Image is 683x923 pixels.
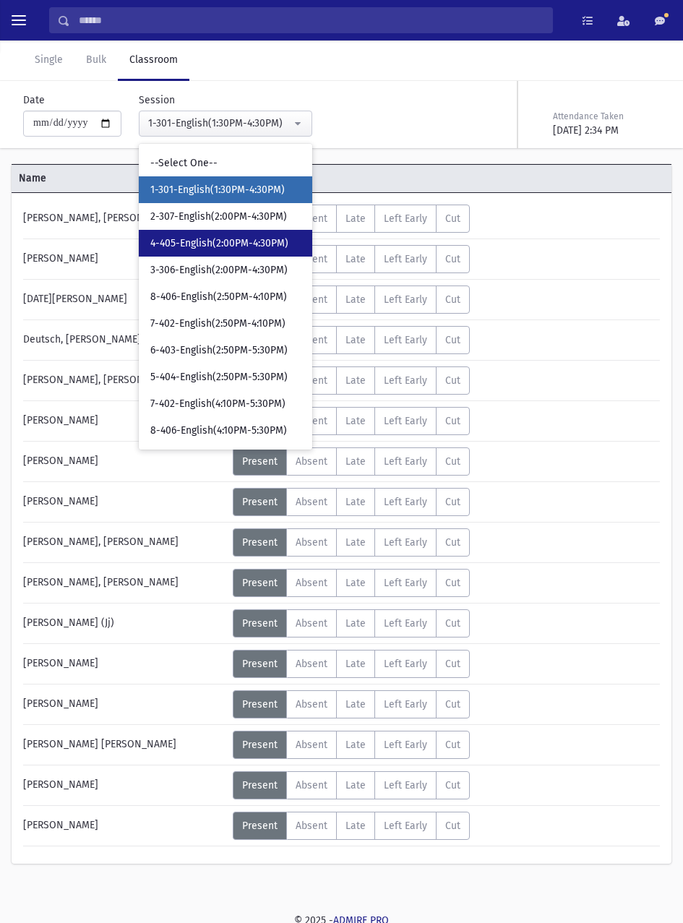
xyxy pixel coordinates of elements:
[345,658,366,670] span: Late
[445,334,460,346] span: Cut
[445,374,460,387] span: Cut
[23,40,74,81] a: Single
[345,496,366,508] span: Late
[16,731,233,759] div: [PERSON_NAME] [PERSON_NAME]
[384,496,427,508] span: Left Early
[445,617,460,630] span: Cut
[345,739,366,751] span: Late
[233,731,470,759] div: AttTypes
[384,820,427,832] span: Left Early
[12,171,231,186] span: Name
[384,374,427,387] span: Left Early
[384,212,427,225] span: Left Early
[553,123,657,138] div: [DATE] 2:34 PM
[345,293,366,306] span: Late
[296,779,327,791] span: Absent
[16,286,233,314] div: [DATE][PERSON_NAME]
[296,496,327,508] span: Absent
[16,812,233,840] div: [PERSON_NAME]
[445,253,460,265] span: Cut
[345,617,366,630] span: Late
[16,488,233,516] div: [PERSON_NAME]
[296,455,327,468] span: Absent
[445,577,460,589] span: Cut
[242,536,278,549] span: Present
[242,617,278,630] span: Present
[233,326,470,354] div: AttTypes
[345,455,366,468] span: Late
[16,609,233,637] div: [PERSON_NAME] (Jj)
[233,771,470,799] div: AttTypes
[445,496,460,508] span: Cut
[296,617,327,630] span: Absent
[70,7,552,33] input: Search
[233,812,470,840] div: AttTypes
[74,40,118,81] a: Bulk
[445,698,460,711] span: Cut
[16,447,233,476] div: [PERSON_NAME]
[233,569,470,597] div: AttTypes
[233,407,470,435] div: AttTypes
[242,658,278,670] span: Present
[150,397,285,411] span: 7-402-English(4:10PM-5:30PM)
[345,698,366,711] span: Late
[150,424,287,438] span: 8-406-English(4:10PM-5:30PM)
[16,528,233,557] div: [PERSON_NAME], [PERSON_NAME]
[553,110,657,123] div: Attendance Taken
[139,93,175,108] label: Session
[150,290,287,304] span: 8-406-English(2:50PM-4:10PM)
[345,577,366,589] span: Late
[150,343,288,358] span: 6-403-English(2:50PM-5:30PM)
[233,609,470,637] div: AttTypes
[242,496,278,508] span: Present
[150,370,288,385] span: 5-404-English(2:50PM-5:30PM)
[242,698,278,711] span: Present
[384,779,427,791] span: Left Early
[345,779,366,791] span: Late
[150,317,285,331] span: 7-402-English(2:50PM-4:10PM)
[445,293,460,306] span: Cut
[148,116,291,131] div: 1-301-English(1:30PM-4:30PM)
[384,334,427,346] span: Left Early
[233,245,470,273] div: AttTypes
[384,293,427,306] span: Left Early
[384,536,427,549] span: Left Early
[233,286,470,314] div: AttTypes
[296,820,327,832] span: Absent
[384,698,427,711] span: Left Early
[296,536,327,549] span: Absent
[445,536,460,549] span: Cut
[150,156,218,171] span: --Select One--
[445,455,460,468] span: Cut
[242,739,278,751] span: Present
[345,374,366,387] span: Late
[16,771,233,799] div: [PERSON_NAME]
[242,577,278,589] span: Present
[445,820,460,832] span: Cut
[23,93,45,108] label: Date
[296,658,327,670] span: Absent
[384,739,427,751] span: Left Early
[118,40,189,81] a: Classroom
[445,212,460,225] span: Cut
[16,366,233,395] div: [PERSON_NAME], [PERSON_NAME]
[384,415,427,427] span: Left Early
[345,212,366,225] span: Late
[445,415,460,427] span: Cut
[233,690,470,718] div: AttTypes
[296,577,327,589] span: Absent
[16,650,233,678] div: [PERSON_NAME]
[150,263,288,278] span: 3-306-English(2:00PM-4:30PM)
[16,569,233,597] div: [PERSON_NAME], [PERSON_NAME]
[345,820,366,832] span: Late
[445,779,460,791] span: Cut
[384,658,427,670] span: Left Early
[345,253,366,265] span: Late
[242,820,278,832] span: Present
[233,205,470,233] div: AttTypes
[345,415,366,427] span: Late
[233,650,470,678] div: AttTypes
[296,698,327,711] span: Absent
[150,236,288,251] span: 4-405-English(2:00PM-4:30PM)
[233,447,470,476] div: AttTypes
